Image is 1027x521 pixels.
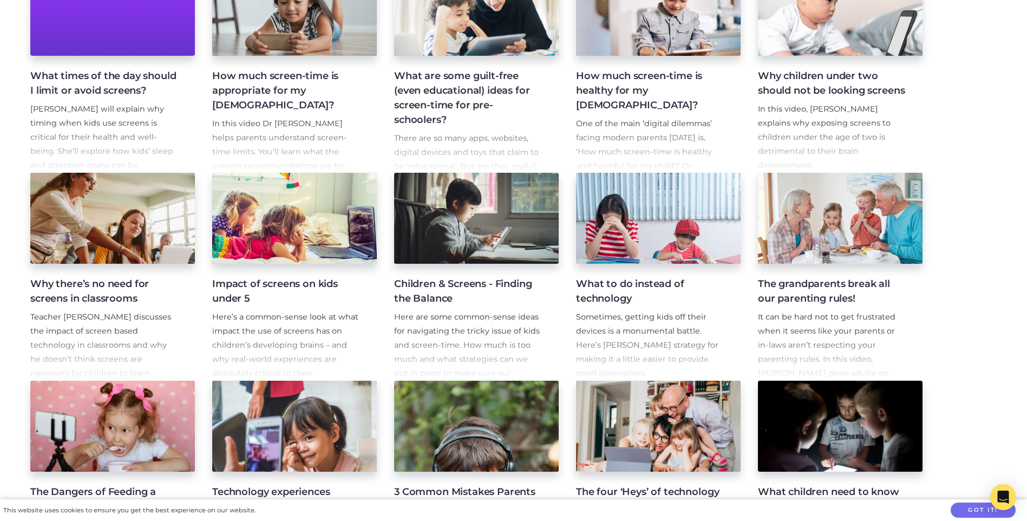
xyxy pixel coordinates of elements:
a: The grandparents break all our parenting rules! It can be hard not to get frustrated when it seem... [758,173,923,381]
div: Open Intercom Messenger [990,484,1016,510]
h4: How much screen-time is appropriate for my [DEMOGRAPHIC_DATA]? [212,69,359,113]
div: This website uses cookies to ensure you get the best experience on our website. [3,505,256,516]
p: One of the main ‘digital dilemmas’ facing modern parents [DATE] is, ‘How much screen-time is heal... [576,117,723,384]
button: Got it! [951,503,1016,518]
h4: Technology experiences parents need to understand [212,485,359,514]
span: Teacher [PERSON_NAME] discusses the impact of screen based technology in classrooms and why he do... [30,312,171,378]
h4: 3 Common Mistakes Parents Make with Technology [394,485,541,514]
a: Why there’s no need for screens in classrooms Teacher [PERSON_NAME] discusses the impact of scree... [30,173,195,381]
span: It can be hard not to get frustrated when it seems like your parents or in-laws aren’t respecting... [758,312,895,392]
span: In this video, [PERSON_NAME] explains why exposing screens to children under the age of two is de... [758,104,891,170]
h4: What children need to know about the internet [758,485,905,514]
p: [PERSON_NAME] will explain why timing when kids use screens is critical for their health and well... [30,102,178,313]
h4: Why there’s no need for screens in classrooms [30,277,178,306]
p: Here’s a common-sense look at what impact the use of screens has on children’s developing brains ... [212,310,359,451]
h4: What times of the day should I limit or avoid screens? [30,69,178,98]
a: Impact of screens on kids under 5 Here’s a common-sense look at what impact the use of screens ha... [212,173,377,381]
p: There are so many apps, websites, digital devices and toys that claim to be ‘educational’. But ar... [394,132,541,356]
h4: Children & Screens - Finding the Balance [394,277,541,306]
h4: Why children under two should not be looking screens [758,69,905,98]
h4: Impact of screens on kids under 5 [212,277,359,306]
h4: What are some guilt-free (even educational) ideas for screen-time for pre-schoolers? [394,69,541,127]
p: Here are some common-sense ideas for navigating the tricky issue of kids and screen-time. How muc... [394,310,541,408]
h4: What to do instead of technology [576,277,723,306]
a: Children & Screens - Finding the Balance Here are some common-sense ideas for navigating the tric... [394,173,559,381]
h4: The Dangers of Feeding a Child with a Device [30,485,178,514]
a: What to do instead of technology Sometimes, getting kids off their devices is a monumental battle... [576,173,741,381]
h4: How much screen-time is healthy for my [DEMOGRAPHIC_DATA]? [576,69,723,113]
h4: The four ‘Heys’ of technology [576,485,723,499]
p: In this video Dr [PERSON_NAME] helps parents understand screen-time limits. You’ll learn what the... [212,117,359,342]
h4: The grandparents break all our parenting rules! [758,277,905,306]
span: Sometimes, getting kids off their devices is a monumental battle. Here’s [PERSON_NAME] strategy f... [576,312,718,378]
